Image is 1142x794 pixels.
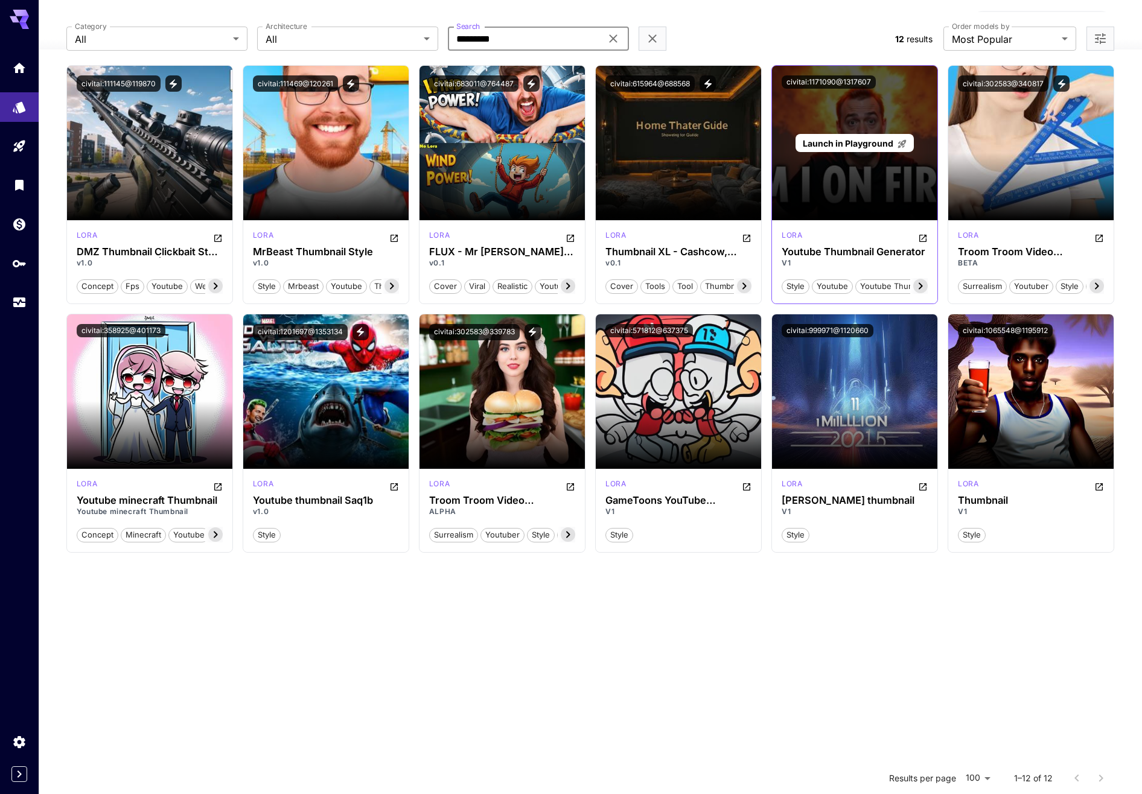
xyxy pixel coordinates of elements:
[121,527,166,542] button: minecraft
[782,246,928,258] div: Youtube Thumbnail Generator
[253,246,399,258] h3: MrBeast Thumbnail Style
[605,246,751,258] h3: Thumbnail XL - Cashcow, Tutorial, Music Thumbnails, Cards, Movie Trailer IDEA Generator [PERSON_N...
[12,734,27,749] div: Settings
[253,506,399,517] p: v1.0
[77,527,118,542] button: concept
[120,70,130,80] img: tab_keywords_by_traffic_grey.svg
[429,527,478,542] button: surrealism
[253,230,273,241] p: lora
[605,246,751,258] div: Thumbnail XL - Cashcow, Tutorial, Music Thumbnails, Cards, Movie Trailer IDEA Generator Lora
[605,478,626,493] div: SD 1.5
[190,278,231,294] button: weapon
[19,19,29,29] img: logo_orange.svg
[12,295,27,310] div: Usage
[782,278,809,294] button: style
[327,281,366,293] span: youtube
[284,281,323,293] span: mrbeast
[213,478,223,493] button: Open in CivitAI
[782,478,802,493] div: SDXL 1.0
[918,230,928,244] button: Open in CivitAI
[782,230,802,241] p: lora
[535,281,575,293] span: youtube
[961,769,995,787] div: 100
[605,230,626,244] div: SDXL 1.0
[33,70,42,80] img: tab_domain_overview_orange.svg
[430,529,477,541] span: surrealism
[429,258,575,268] p: v0.1
[12,256,27,271] div: API Keys
[605,324,693,337] button: civitai:571812@637375
[672,278,698,294] button: tool
[352,324,369,340] button: View trigger words
[11,766,27,782] button: Expand sidebar
[907,34,933,44] span: results
[605,495,751,506] h3: GameToons YouTube Thumbnail Style
[1094,478,1104,493] button: Open in CivitAI
[283,278,324,294] button: mrbeast
[77,246,223,258] h3: DMZ Thumbnail Clickbait Style (FPS Thumbnail) | Concept [PERSON_NAME]
[429,478,450,493] div: SD 1.5
[77,529,118,541] span: concept
[958,230,978,244] div: SD 1.5
[464,278,490,294] button: viral
[121,278,144,294] button: fps
[77,324,165,337] button: civitai:358925@401173
[952,21,1009,31] label: Order models by
[782,281,809,293] span: style
[958,495,1104,506] h3: Thumbnail
[456,21,480,31] label: Search
[77,478,97,493] div: SD 1.5
[701,281,752,293] span: thumbnails
[606,529,633,541] span: style
[1010,281,1053,293] span: youtuber
[782,506,928,517] p: V1
[369,278,422,294] button: thumbnails
[253,258,399,268] p: v1.0
[782,527,809,542] button: style
[958,246,1104,258] div: Troom Troom Video Thumbnails
[430,281,461,293] span: cover
[253,75,338,92] button: civitai:111469@120261
[253,324,348,340] button: civitai:1201697@1353134
[12,60,27,75] div: Home
[640,278,670,294] button: tools
[782,75,876,89] button: civitai:1171090@1317607
[77,230,97,244] div: SD 1.5
[429,278,462,294] button: cover
[429,324,520,340] button: civitai:302583@339783
[959,281,1006,293] span: surrealism
[429,75,518,92] button: civitai:683011@764487
[493,281,532,293] span: realistic
[605,258,751,268] p: v0.1
[147,281,187,293] span: youtube
[77,230,97,241] p: lora
[326,278,367,294] button: youtube
[266,32,419,46] span: All
[77,281,118,293] span: concept
[77,278,118,294] button: concept
[812,281,852,293] span: youtube
[566,478,575,493] button: Open in CivitAI
[370,281,421,293] span: thumbnails
[121,529,165,541] span: minecraft
[77,246,223,258] div: DMZ Thumbnail Clickbait Style (FPS Thumbnail) | Concept LoRA
[918,478,928,493] button: Open in CivitAI
[528,529,554,541] span: style
[782,478,802,489] p: lora
[429,506,575,517] p: ALPHA
[77,75,161,92] button: civitai:111145@119870
[782,529,809,541] span: style
[429,246,575,258] div: FLUX - Mr Beast Thumbnail Generator
[605,527,633,542] button: style
[958,278,1007,294] button: surrealism
[525,324,541,340] button: View trigger words
[121,281,144,293] span: fps
[742,230,751,244] button: Open in CivitAI
[429,246,575,258] h3: FLUX - Mr [PERSON_NAME] Thumbnail Generator
[254,529,280,541] span: style
[895,34,904,44] span: 12
[566,230,575,244] button: Open in CivitAI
